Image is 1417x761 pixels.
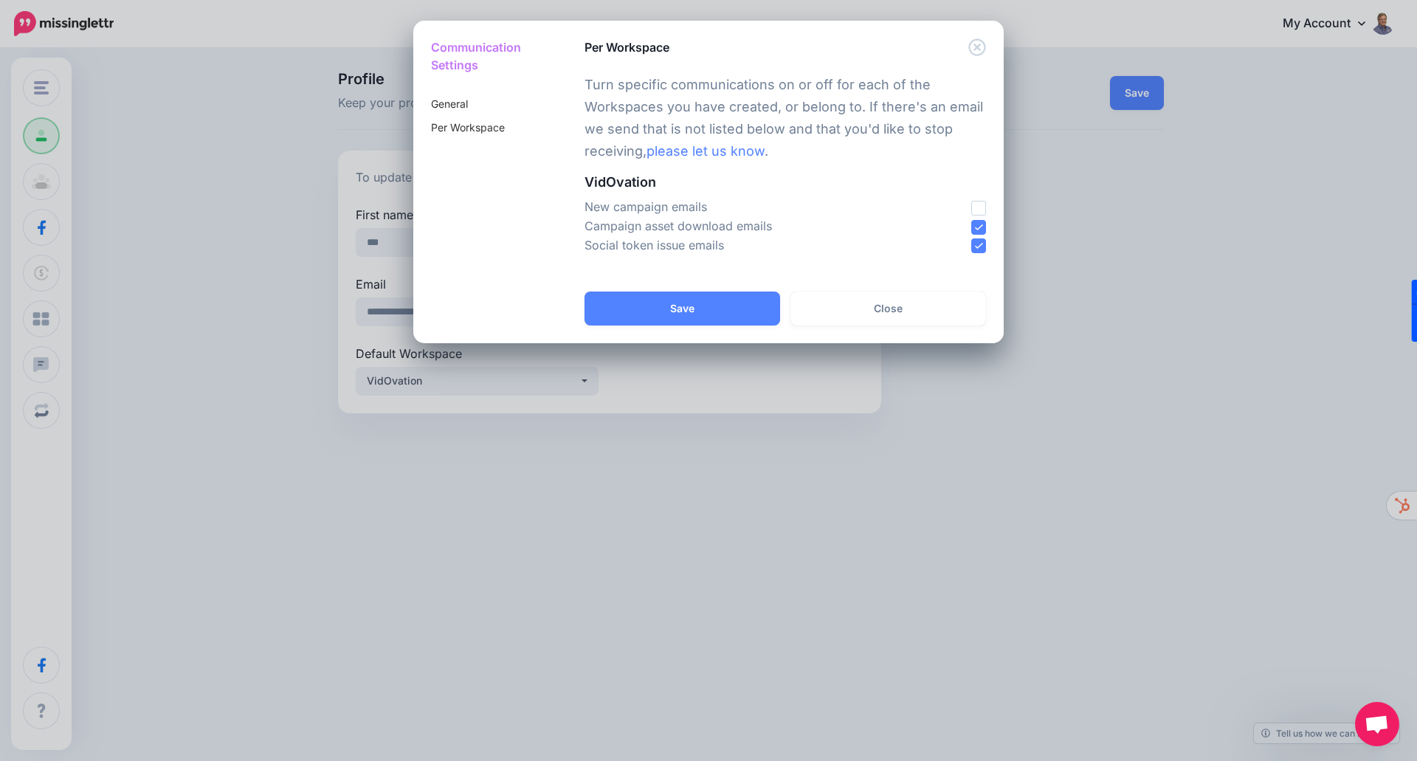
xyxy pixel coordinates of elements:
a: General [431,97,468,111]
h4: VidOvation [585,174,987,190]
a: please let us know [647,143,765,159]
a: Per Workspace [431,121,505,134]
p: Turn specific communications on or off for each of the Workspaces you have created, or belong to.... [585,74,987,162]
h5: Communication Settings [431,38,527,74]
h5: Per Workspace [585,38,669,56]
p: Campaign asset download emails [585,217,880,236]
button: Close [790,292,986,326]
p: Social token issue emails [585,236,880,255]
button: Close [968,38,986,57]
p: New campaign emails [585,198,880,217]
button: Save [585,292,780,326]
